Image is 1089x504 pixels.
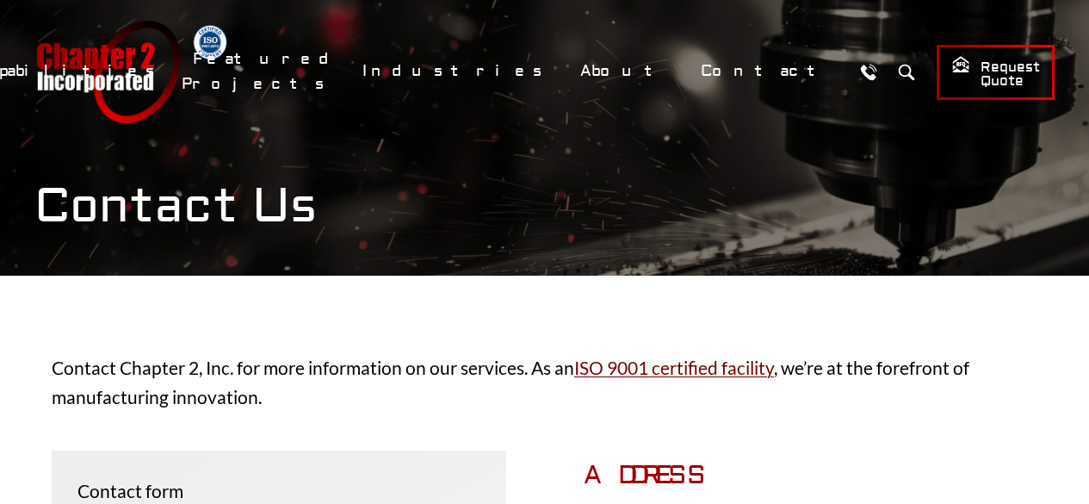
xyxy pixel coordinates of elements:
a: About [569,53,681,90]
a: Contact [690,53,844,90]
a: Industries [351,53,560,90]
span: Request Quote [951,55,1040,90]
a: Call Us [852,56,884,88]
h3: ADDRESS [584,460,1038,491]
h1: Contact Us [34,177,1055,235]
a: Request Quote [937,45,1055,100]
a: Featured Projects [182,40,343,103]
p: Contact Chapter 2, Inc. for more information on our services. As an , we’re at the forefront of m... [52,353,1037,411]
a: Chapter 2 Incorporated [34,21,181,123]
button: Search [890,56,922,88]
a: ISO 9001 certified facility [574,357,774,378]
